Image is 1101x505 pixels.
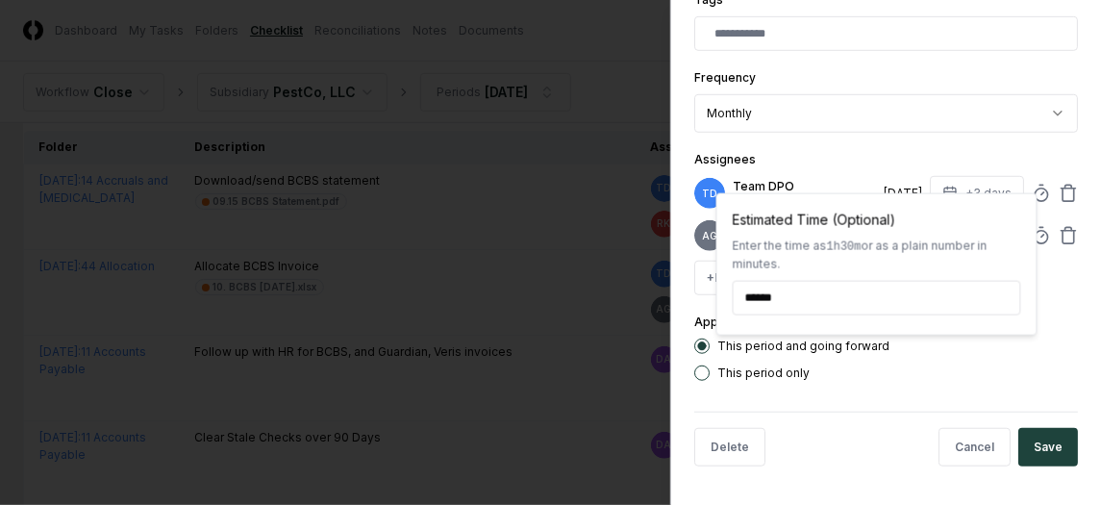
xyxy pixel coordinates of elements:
[884,185,922,202] div: [DATE]
[694,152,756,166] label: Assignees
[733,210,1021,230] div: Estimated Time (Optional)
[1018,428,1078,467] button: Save
[694,315,742,329] label: Apply to
[717,341,889,352] label: This period and going forward
[694,428,765,467] button: Delete
[827,240,862,254] span: 1h30m
[938,428,1011,467] button: Cancel
[694,70,756,85] label: Frequency
[702,187,717,201] span: TD
[717,367,810,379] label: This period only
[702,229,717,243] span: AG
[694,261,779,295] button: +Preparer
[930,176,1024,211] button: +3 days
[733,178,876,195] p: Team DPO
[733,238,1021,273] div: Enter the time as or as a plain number in minutes.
